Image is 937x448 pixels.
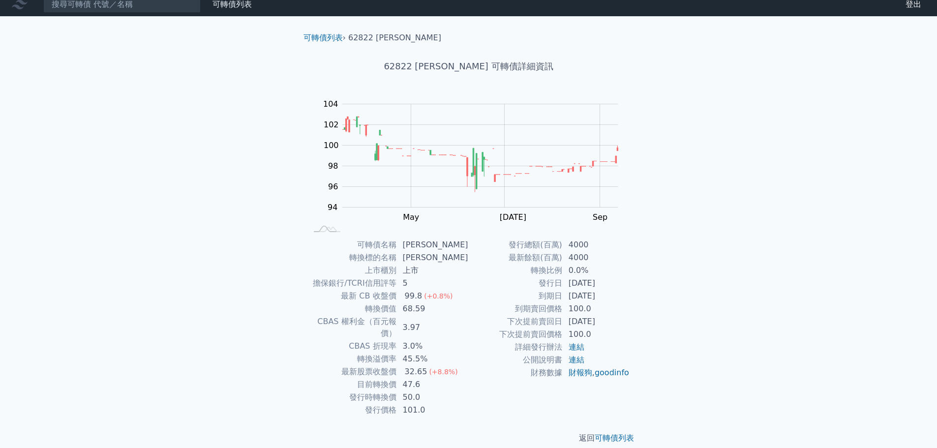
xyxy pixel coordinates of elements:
[307,277,397,290] td: 擔保銀行/TCRI信用評等
[323,99,338,109] tspan: 104
[307,290,397,302] td: 最新 CB 收盤價
[397,391,469,404] td: 50.0
[307,315,397,340] td: CBAS 權利金（百元報價）
[348,32,441,44] li: 62822 [PERSON_NAME]
[397,404,469,417] td: 101.0
[469,354,563,366] td: 公開說明書
[403,290,424,302] div: 99.8
[469,290,563,302] td: 到期日
[888,401,937,448] iframe: Chat Widget
[563,328,630,341] td: 100.0
[563,315,630,328] td: [DATE]
[469,341,563,354] td: 詳細發行辦法
[397,302,469,315] td: 68.59
[888,401,937,448] div: 聊天小工具
[397,315,469,340] td: 3.97
[307,340,397,353] td: CBAS 折現率
[307,391,397,404] td: 發行時轉換價
[403,366,429,378] div: 32.65
[563,302,630,315] td: 100.0
[469,239,563,251] td: 發行總額(百萬)
[307,264,397,277] td: 上市櫃別
[397,264,469,277] td: 上市
[569,342,584,352] a: 連結
[303,32,346,44] li: ›
[595,368,629,377] a: goodinfo
[563,290,630,302] td: [DATE]
[429,368,457,376] span: (+8.8%)
[563,239,630,251] td: 4000
[307,365,397,378] td: 最新股票收盤價
[296,60,642,73] h1: 62822 [PERSON_NAME] 可轉債詳細資訊
[563,277,630,290] td: [DATE]
[328,182,338,191] tspan: 96
[500,212,526,222] tspan: [DATE]
[296,432,642,444] p: 返回
[307,353,397,365] td: 轉換溢價率
[328,161,338,171] tspan: 98
[397,251,469,264] td: [PERSON_NAME]
[318,99,633,222] g: Chart
[397,239,469,251] td: [PERSON_NAME]
[569,368,592,377] a: 財報狗
[563,251,630,264] td: 4000
[469,302,563,315] td: 到期賣回價格
[307,251,397,264] td: 轉換標的名稱
[397,353,469,365] td: 45.5%
[397,340,469,353] td: 3.0%
[595,433,634,443] a: 可轉債列表
[307,239,397,251] td: 可轉債名稱
[469,251,563,264] td: 最新餘額(百萬)
[469,328,563,341] td: 下次提前賣回價格
[324,141,339,150] tspan: 100
[328,203,337,212] tspan: 94
[593,212,607,222] tspan: Sep
[569,355,584,364] a: 連結
[424,292,453,300] span: (+0.8%)
[307,302,397,315] td: 轉換價值
[403,212,419,222] tspan: May
[397,277,469,290] td: 5
[324,120,339,129] tspan: 102
[307,404,397,417] td: 發行價格
[469,315,563,328] td: 下次提前賣回日
[303,33,343,42] a: 可轉債列表
[469,277,563,290] td: 發行日
[397,378,469,391] td: 47.6
[563,264,630,277] td: 0.0%
[469,366,563,379] td: 財務數據
[563,366,630,379] td: ,
[307,378,397,391] td: 目前轉換價
[469,264,563,277] td: 轉換比例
